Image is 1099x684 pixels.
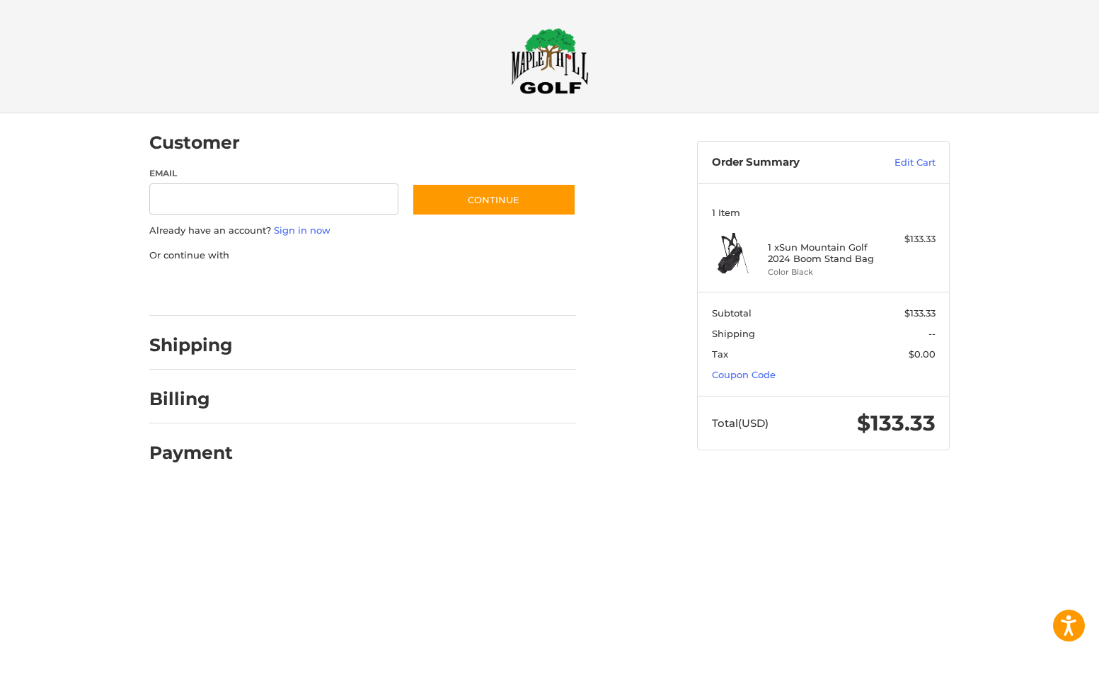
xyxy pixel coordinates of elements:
[712,307,752,319] span: Subtotal
[982,646,1099,684] iframe: Google Customer Reviews
[768,241,876,265] h4: 1 x Sun Mountain Golf 2024 Boom Stand Bag
[712,369,776,380] a: Coupon Code
[149,132,240,154] h2: Customer
[712,416,769,430] span: Total (USD)
[149,334,233,356] h2: Shipping
[909,348,936,360] span: $0.00
[712,328,755,339] span: Shipping
[857,410,936,436] span: $133.33
[149,249,576,263] p: Or continue with
[712,207,936,218] h3: 1 Item
[412,183,576,216] button: Continue
[904,307,936,319] span: $133.33
[149,442,233,464] h2: Payment
[768,266,876,278] li: Color Black
[385,276,491,302] iframe: PayPal-venmo
[928,328,936,339] span: --
[145,276,251,302] iframe: PayPal-paypal
[864,156,936,170] a: Edit Cart
[511,28,589,94] img: Maple Hill Golf
[265,276,371,302] iframe: PayPal-paylater
[712,348,728,360] span: Tax
[149,388,232,410] h2: Billing
[274,224,330,236] a: Sign in now
[712,156,864,170] h3: Order Summary
[880,232,936,246] div: $133.33
[149,224,576,238] p: Already have an account?
[149,167,398,180] label: Email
